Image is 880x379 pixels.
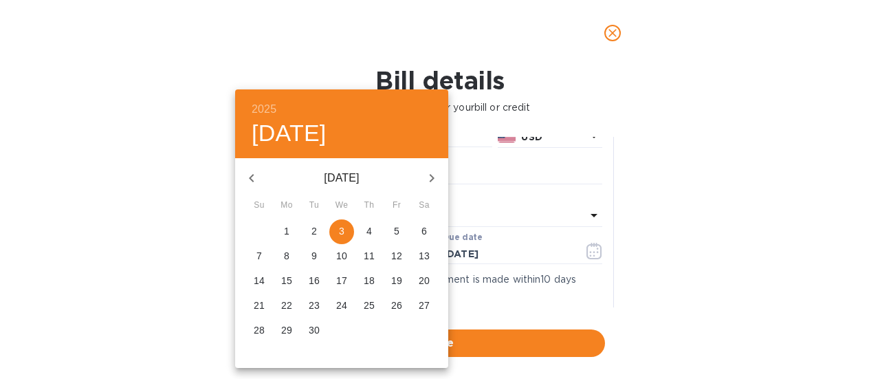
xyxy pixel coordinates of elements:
[384,269,409,294] button: 19
[274,244,299,269] button: 8
[284,224,289,238] p: 1
[329,244,354,269] button: 10
[281,323,292,337] p: 29
[364,249,375,263] p: 11
[357,244,382,269] button: 11
[391,249,402,263] p: 12
[412,199,437,213] span: Sa
[412,269,437,294] button: 20
[281,274,292,288] p: 15
[274,269,299,294] button: 15
[247,294,272,318] button: 21
[309,299,320,312] p: 23
[302,199,327,213] span: Tu
[311,249,317,263] p: 9
[384,244,409,269] button: 12
[329,219,354,244] button: 3
[391,274,402,288] p: 19
[309,323,320,337] p: 30
[274,199,299,213] span: Mo
[366,224,372,238] p: 4
[394,224,399,238] p: 5
[412,244,437,269] button: 13
[274,318,299,343] button: 29
[384,199,409,213] span: Fr
[274,219,299,244] button: 1
[247,269,272,294] button: 14
[274,294,299,318] button: 22
[247,318,272,343] button: 28
[412,219,437,244] button: 6
[281,299,292,312] p: 22
[302,294,327,318] button: 23
[336,274,347,288] p: 17
[419,299,430,312] p: 27
[419,274,430,288] p: 20
[329,294,354,318] button: 24
[364,299,375,312] p: 25
[252,119,327,148] button: [DATE]
[247,199,272,213] span: Su
[421,224,427,238] p: 6
[284,249,289,263] p: 8
[336,299,347,312] p: 24
[311,224,317,238] p: 2
[254,274,265,288] p: 14
[329,199,354,213] span: We
[254,323,265,337] p: 28
[357,219,382,244] button: 4
[302,318,327,343] button: 30
[268,170,415,186] p: [DATE]
[384,294,409,318] button: 26
[302,244,327,269] button: 9
[357,269,382,294] button: 18
[419,249,430,263] p: 13
[302,269,327,294] button: 16
[252,100,276,119] button: 2025
[357,294,382,318] button: 25
[412,294,437,318] button: 27
[302,219,327,244] button: 2
[357,199,382,213] span: Th
[254,299,265,312] p: 21
[391,299,402,312] p: 26
[329,269,354,294] button: 17
[364,274,375,288] p: 18
[247,244,272,269] button: 7
[256,249,262,263] p: 7
[384,219,409,244] button: 5
[339,224,344,238] p: 3
[336,249,347,263] p: 10
[309,274,320,288] p: 16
